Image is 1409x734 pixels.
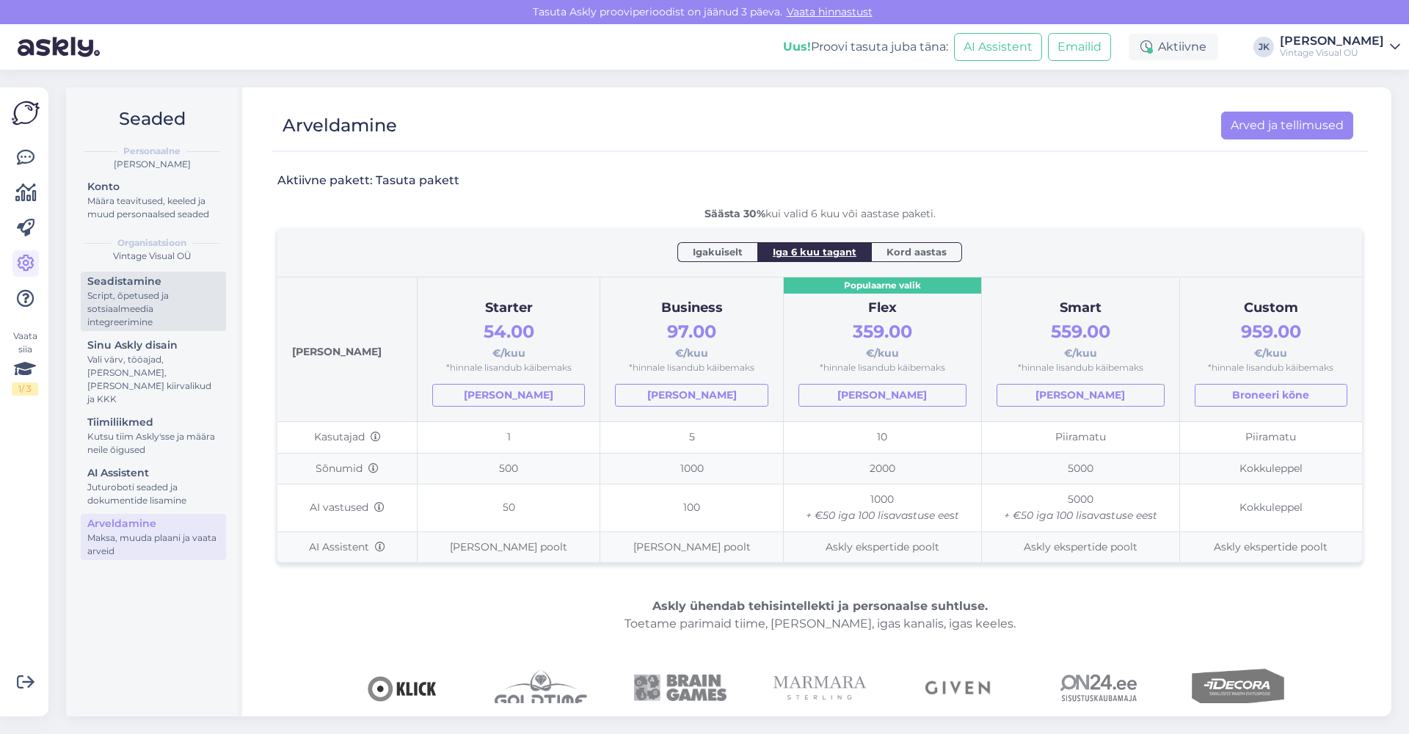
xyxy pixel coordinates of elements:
[495,642,587,734] img: Goldtime
[997,298,1165,319] div: Smart
[997,318,1165,361] div: €/kuu
[1221,112,1353,139] a: Arved ja tellimused
[773,642,866,734] img: Marmarasterling
[277,421,418,453] td: Kasutajad
[432,361,585,375] div: *hinnale lisandub käibemaks
[78,105,226,133] h2: Seaded
[1052,642,1145,734] img: On24
[615,384,768,407] a: [PERSON_NAME]
[1179,484,1362,531] td: Kokkuleppel
[1192,642,1284,734] img: Decora
[1195,298,1347,319] div: Custom
[783,40,811,54] b: Uus!
[954,33,1042,61] button: AI Assistent
[1195,361,1347,375] div: *hinnale lisandub käibemaks
[600,531,783,562] td: [PERSON_NAME] poolt
[432,298,585,319] div: Starter
[87,465,219,481] div: AI Assistent
[277,531,418,562] td: AI Assistent
[913,642,1005,734] img: Given
[600,453,783,484] td: 1000
[886,244,947,259] span: Kord aastas
[798,298,966,319] div: Flex
[1280,35,1384,47] div: [PERSON_NAME]
[277,206,1362,222] div: kui valid 6 kuu või aastase paketi.
[12,382,38,396] div: 1 / 3
[981,421,1179,453] td: Piiramatu
[1129,34,1218,60] div: Aktiivne
[277,172,459,189] h3: Aktiivne pakett: Tasuta pakett
[1253,37,1274,57] div: JK
[81,177,226,223] a: KontoMäära teavitused, keeled ja muud personaalsed seaded
[981,453,1179,484] td: 5000
[1051,321,1110,342] span: 559.00
[783,38,948,56] div: Proovi tasuta juba täna:
[87,516,219,531] div: Arveldamine
[355,642,448,734] img: Klick
[615,318,768,361] div: €/kuu
[484,321,534,342] span: 54.00
[783,531,981,562] td: Askly ekspertide poolt
[87,289,219,329] div: Script, õpetused ja sotsiaalmeedia integreerimine
[87,195,219,221] div: Määra teavitused, keeled ja muud personaalsed seaded
[12,99,40,127] img: Askly Logo
[418,484,600,531] td: 50
[12,330,38,396] div: Vaata siia
[81,413,226,459] a: TiimiliikmedKutsu tiim Askly'sse ja määra neile õigused
[783,484,981,531] td: 1000
[615,361,768,375] div: *hinnale lisandub käibemaks
[600,421,783,453] td: 5
[432,318,585,361] div: €/kuu
[798,384,966,407] a: [PERSON_NAME]
[292,292,402,407] div: [PERSON_NAME]
[1048,33,1111,61] button: Emailid
[81,463,226,509] a: AI AssistentJuturoboti seaded ja dokumentide lisamine
[81,335,226,408] a: Sinu Askly disainVali värv, tööajad, [PERSON_NAME], [PERSON_NAME] kiirvalikud ja KKK
[1179,421,1362,453] td: Piiramatu
[704,207,765,220] b: Säästa 30%
[1241,321,1301,342] span: 959.00
[283,112,397,139] div: Arveldamine
[418,453,600,484] td: 500
[117,236,186,250] b: Organisatsioon
[1280,47,1384,59] div: Vintage Visual OÜ
[798,361,966,375] div: *hinnale lisandub käibemaks
[784,277,981,294] div: Populaarne valik
[87,338,219,353] div: Sinu Askly disain
[87,274,219,289] div: Seadistamine
[600,484,783,531] td: 100
[806,509,959,522] i: + €50 iga 100 lisavastuse eest
[87,531,219,558] div: Maksa, muuda plaani ja vaata arveid
[87,353,219,406] div: Vali värv, tööajad, [PERSON_NAME], [PERSON_NAME] kiirvalikud ja KKK
[1195,318,1347,361] div: €/kuu
[615,298,768,319] div: Business
[277,484,418,531] td: AI vastused
[667,321,716,342] span: 97.00
[87,179,219,195] div: Konto
[87,430,219,457] div: Kutsu tiim Askly'sse ja määra neile õigused
[1179,531,1362,562] td: Askly ekspertide poolt
[123,145,181,158] b: Personaalne
[783,421,981,453] td: 10
[78,158,226,171] div: [PERSON_NAME]
[693,244,743,259] span: Igakuiselt
[78,250,226,263] div: Vintage Visual OÜ
[997,384,1165,407] a: [PERSON_NAME]
[81,514,226,560] a: ArveldamineMaksa, muuda plaani ja vaata arveid
[1280,35,1400,59] a: [PERSON_NAME]Vintage Visual OÜ
[853,321,912,342] span: 359.00
[87,481,219,507] div: Juturoboti seaded ja dokumentide lisamine
[277,597,1362,633] div: Toetame parimaid tiime, [PERSON_NAME], igas kanalis, igas keeles.
[277,453,418,484] td: Sõnumid
[652,599,988,613] b: Askly ühendab tehisintellekti ja personaalse suhtluse.
[432,384,585,407] a: [PERSON_NAME]
[418,531,600,562] td: [PERSON_NAME] poolt
[782,5,877,18] a: Vaata hinnastust
[1004,509,1157,522] i: + €50 iga 100 lisavastuse eest
[981,531,1179,562] td: Askly ekspertide poolt
[81,272,226,331] a: SeadistamineScript, õpetused ja sotsiaalmeedia integreerimine
[783,453,981,484] td: 2000
[418,421,600,453] td: 1
[798,318,966,361] div: €/kuu
[634,642,727,734] img: Braingames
